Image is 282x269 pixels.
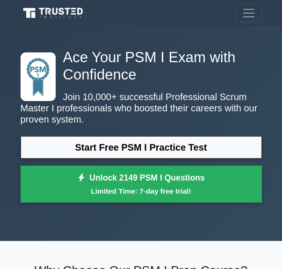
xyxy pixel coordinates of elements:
a: Unlock 2149 PSM I QuestionsLimited Time: 7-day free trial! [21,166,262,203]
h1: Ace Your PSM I Exam with Confidence [21,49,262,84]
small: Limited Time: 7-day free trial! [32,186,250,196]
a: Start Free PSM I Practice Test [21,136,262,159]
button: Toggle navigation [236,4,262,22]
p: Join 10,000+ successful Professional Scrum Master I professionals who boosted their careers with ... [21,91,262,125]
